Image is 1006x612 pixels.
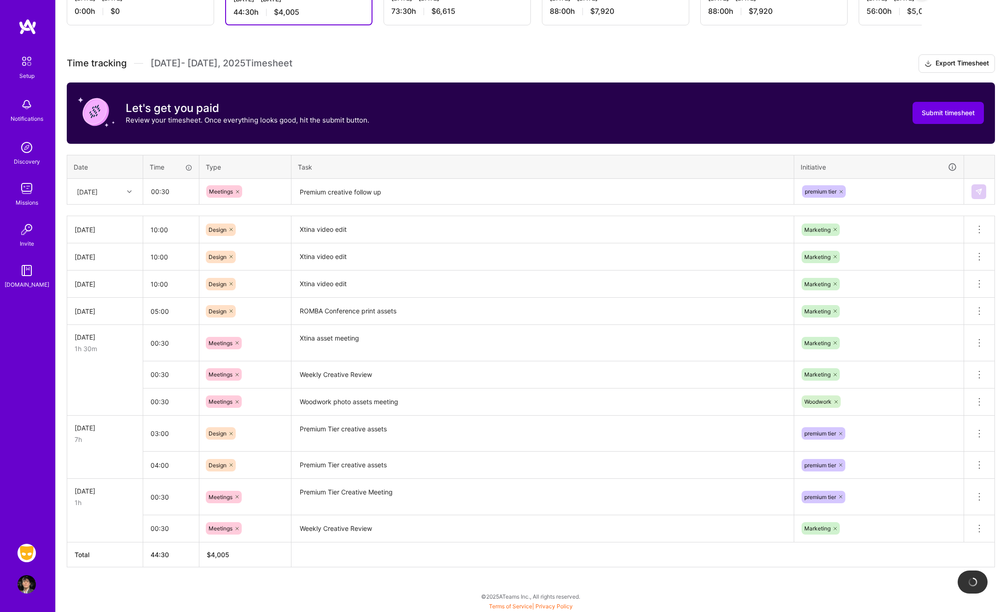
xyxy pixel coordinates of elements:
span: $7,920 [590,6,614,16]
input: HH:MM [143,299,199,324]
th: 44:30 [143,542,199,567]
span: Marketing [804,253,831,260]
th: Total [67,542,143,567]
textarea: Premium Tier Creative Meeting [292,480,793,514]
textarea: Premium Tier creative assets [292,417,793,451]
span: Submit timesheet [922,108,975,118]
span: $5,040 [907,6,932,16]
img: discovery [17,138,36,157]
div: Setup [19,71,35,81]
div: Time [150,162,192,172]
textarea: Weekly Creative Review [292,362,793,388]
input: HH:MM [143,272,199,296]
input: HH:MM [144,179,198,204]
th: Type [199,155,291,179]
span: Design [209,226,227,233]
span: Time tracking [67,58,127,69]
span: $6,615 [431,6,455,16]
p: Review your timesheet. Once everything looks good, hit the submit button. [126,115,369,125]
textarea: Xtina video edit [292,217,793,242]
input: HH:MM [143,485,199,509]
img: Submit [975,188,983,195]
div: 88:00 h [550,6,681,16]
a: Terms of Service [489,603,532,610]
span: Marketing [804,226,831,233]
img: loading [966,576,978,588]
div: Notifications [11,114,43,124]
div: [DATE] [75,486,135,496]
span: $7,920 [749,6,773,16]
div: [DATE] [75,279,135,289]
img: Grindr: Design [17,544,36,562]
span: Design [209,430,227,437]
div: Initiative [801,162,957,172]
div: 73:30 h [391,6,523,16]
button: Export Timesheet [919,54,995,73]
span: Marketing [804,308,831,315]
textarea: Xtina video edit [292,244,793,270]
span: premium tier [805,188,837,195]
span: Design [209,253,227,260]
th: Task [291,155,794,179]
div: Missions [16,198,38,207]
textarea: Premium Tier creative assets [292,453,793,478]
textarea: Xtina asset meeting [292,326,793,360]
span: | [489,603,573,610]
input: HH:MM [143,245,199,269]
span: Marketing [804,371,831,378]
span: Design [209,308,227,315]
span: Meetings [209,525,233,532]
div: [DATE] [75,252,135,262]
th: Date [67,155,143,179]
img: bell [17,95,36,114]
span: Meetings [209,188,233,195]
span: Design [209,462,227,469]
input: HH:MM [143,453,199,477]
span: Meetings [209,371,233,378]
div: Discovery [14,157,40,166]
div: Invite [20,239,34,248]
textarea: Premium creative follow up [292,180,793,204]
img: User Avatar [17,575,36,594]
span: premium tier [804,494,836,500]
textarea: ROMBA Conference print assets [292,299,793,324]
textarea: Xtina video edit [292,271,793,297]
span: Design [209,281,227,288]
div: [DOMAIN_NAME] [5,280,49,289]
div: 0:00 h [75,6,206,16]
div: [DATE] [75,306,135,316]
div: 56:00 h [866,6,998,16]
a: Grindr: Design [15,544,38,562]
textarea: Weekly Creative Review [292,516,793,541]
span: Marketing [804,281,831,288]
a: Privacy Policy [535,603,573,610]
div: null [971,184,987,199]
img: logo [18,18,37,35]
div: 44:30 h [233,7,364,17]
div: [DATE] [75,423,135,433]
h3: Let's get you paid [126,101,369,115]
span: $4,005 [274,7,299,17]
span: Meetings [209,494,233,500]
span: Meetings [209,398,233,405]
div: © 2025 ATeams Inc., All rights reserved. [55,585,1006,608]
img: coin [78,94,115,130]
span: $0 [110,6,120,16]
input: HH:MM [143,421,199,446]
button: Submit timesheet [913,102,984,124]
input: HH:MM [143,516,199,541]
span: [DATE] - [DATE] , 2025 Timesheet [151,58,292,69]
span: Meetings [209,340,233,347]
span: premium tier [804,430,836,437]
span: $ 4,005 [207,551,229,559]
img: Invite [17,220,36,239]
img: guide book [17,261,36,280]
img: setup [17,52,36,71]
input: HH:MM [143,331,199,355]
input: HH:MM [143,389,199,414]
i: icon Download [925,59,932,69]
div: 7h [75,435,135,444]
i: icon Chevron [127,189,132,194]
div: 1h [75,498,135,507]
span: Marketing [804,525,831,532]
